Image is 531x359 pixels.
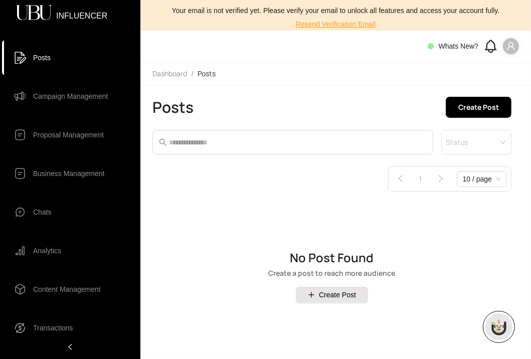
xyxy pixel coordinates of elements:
span: Create a post to reach more audience [269,270,396,277]
button: Create Post [446,97,511,118]
span: Posts [33,48,51,68]
button: right [433,171,449,187]
a: 1 [413,171,428,187]
span: Analytics [33,241,61,261]
span: right [437,174,445,183]
span: left [397,174,405,183]
div: Your email is not verified yet. Please verify your email to unlock all features and access your a... [146,5,525,32]
span: Content Management [33,279,101,299]
span: Dashboard [152,69,187,78]
span: left [67,343,74,350]
span: plus [308,291,315,298]
span: Proposal Management [33,125,104,145]
h2: Posts [152,98,194,116]
span: INFLUENCER [56,12,107,14]
span: Transactions [33,318,73,338]
li: 1 [413,171,429,187]
li: Next Page [433,171,449,187]
img: chatboticon-C4A3G2IU.png [489,317,509,337]
span: Chats [33,202,52,222]
li: / [191,69,194,79]
span: 10 / page [463,171,501,187]
span: Business Management [33,163,104,184]
span: No Post Found [269,252,396,264]
span: Whats New? [439,42,478,50]
button: left [393,171,409,187]
span: Campaign Management [33,86,108,106]
li: Previous Page [393,171,409,187]
span: search [159,138,167,146]
button: Resend Verification Email [288,16,384,32]
span: Create Post [319,289,356,300]
span: Posts [198,69,216,78]
span: Create Post [458,102,499,113]
div: Page Size [457,171,507,187]
span: Resend Verification Email [296,19,376,30]
button: Create Post [296,287,368,303]
span: user [506,42,515,51]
